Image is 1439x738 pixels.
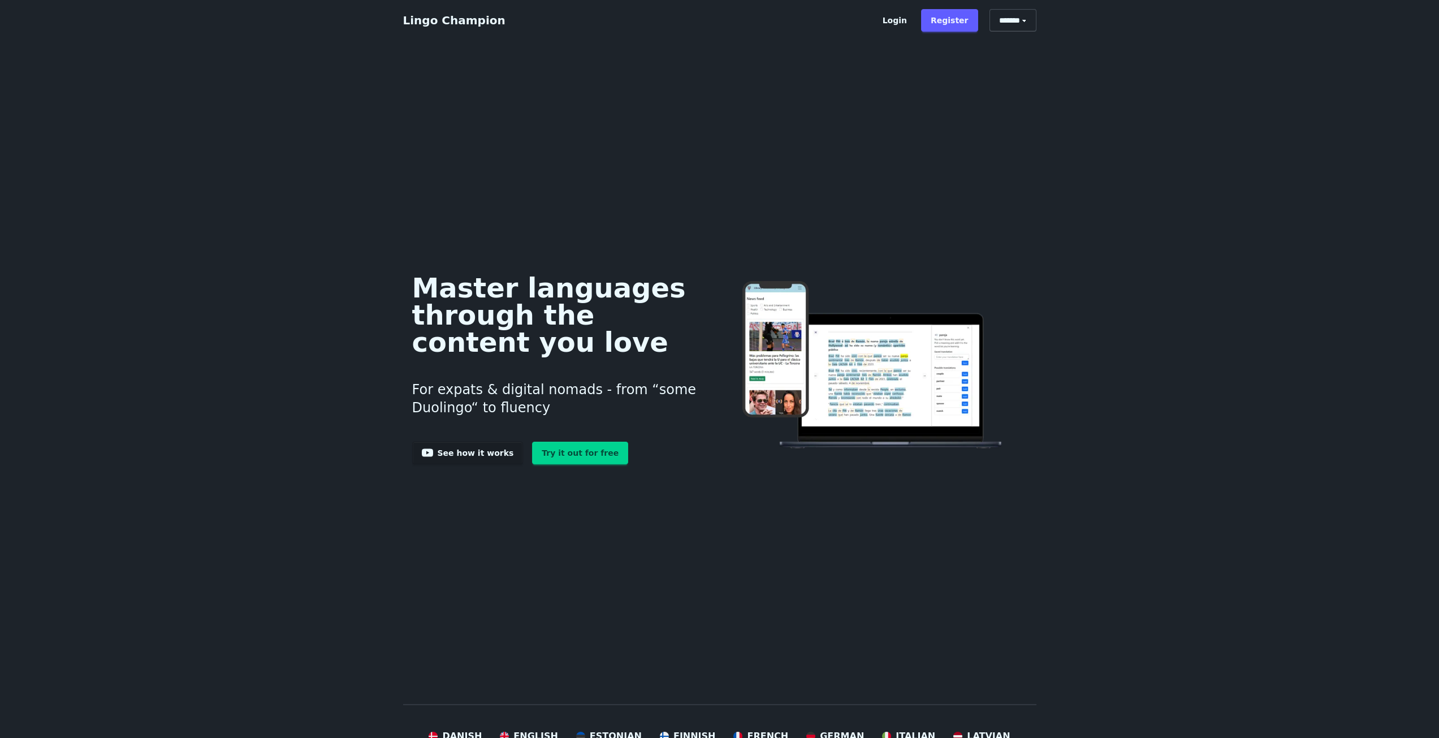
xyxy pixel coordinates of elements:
[921,9,978,32] a: Register
[403,14,505,27] a: Lingo Champion
[412,274,702,356] h1: Master languages through the content you love
[412,367,702,430] h3: For expats & digital nomads - from “some Duolingo“ to fluency
[873,9,917,32] a: Login
[532,442,628,464] a: Try it out for free
[720,281,1027,450] img: Learn languages online
[412,442,524,464] a: See how it works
